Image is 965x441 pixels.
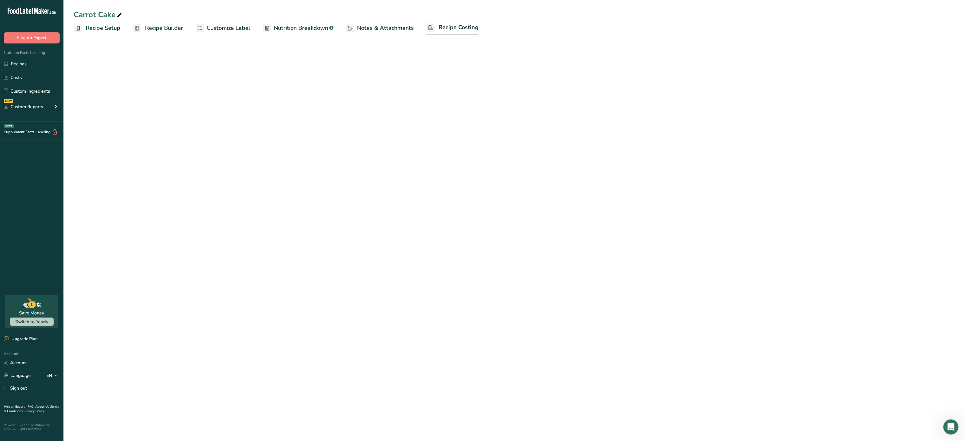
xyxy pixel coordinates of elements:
iframe: Intercom live chat [943,419,959,435]
a: About Us . [35,405,50,409]
div: Powered By FoodLabelMaker © 2025 All Rights Reserved [4,423,60,431]
div: NEW [4,99,13,103]
span: Switch to Yearly [15,319,48,325]
a: Recipe Costing [426,20,479,36]
a: Recipe Setup [74,21,120,35]
a: Notes & Attachments [346,21,414,35]
div: Upgrade Plan [4,336,37,342]
a: FAQ . [28,405,35,409]
button: Switch to Yearly [10,318,54,326]
a: Hire an Expert . [4,405,26,409]
a: Nutrition Breakdown [263,21,334,35]
span: Nutrition Breakdown [274,24,328,32]
div: Save Money [19,310,44,316]
span: Recipe Setup [86,24,120,32]
div: BETA [4,124,14,128]
div: EN [46,372,60,379]
div: Custom Reports [4,103,43,110]
span: Notes & Attachments [357,24,414,32]
span: Customize Label [207,24,250,32]
div: Carrot Cake [74,9,123,20]
span: Recipe Builder [145,24,183,32]
a: Language [4,370,31,381]
a: Customize Label [196,21,250,35]
button: Hire an Expert [4,32,60,43]
span: Recipe Costing [439,23,479,32]
a: Recipe Builder [133,21,183,35]
a: Terms & Conditions . [4,405,59,413]
a: Privacy Policy [24,409,44,413]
